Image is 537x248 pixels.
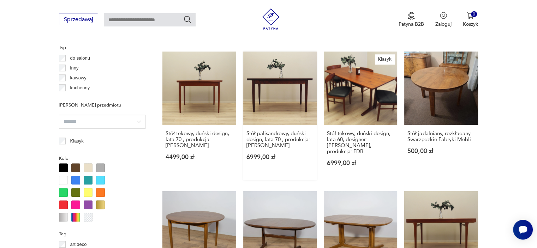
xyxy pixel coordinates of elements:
p: Klasyk [70,137,84,145]
h3: Stół tekowy, duński design, lata 70., produkcja: [PERSON_NAME] [166,131,233,149]
h3: Stół palisandrowy, duński design, lata 70., produkcja: [PERSON_NAME] [246,131,314,149]
button: Sprzedawaj [59,13,98,26]
a: Sprzedawaj [59,18,98,23]
button: Zaloguj [435,12,452,28]
button: 0Koszyk [463,12,478,28]
img: Ikonka użytkownika [440,12,447,19]
img: Ikona koszyka [467,12,474,19]
div: 0 [471,11,477,17]
p: do salonu [70,54,90,62]
p: 6999,00 zł [327,160,394,166]
p: kuchenny [70,84,90,92]
p: 4499,00 zł [166,154,233,160]
img: Ikona medalu [408,12,415,20]
h3: Stół tekowy, duński design, lata 60, designer: [PERSON_NAME], produkcja: FDB [327,131,394,155]
a: Stół tekowy, duński design, lata 70., produkcja: DaniaStół tekowy, duński design, lata 70., produ... [162,52,236,180]
p: inny [70,64,79,72]
p: Patyna B2B [399,21,424,28]
p: kawowy [70,74,86,82]
button: Szukaj [183,15,192,24]
h3: Stół jadalniany, rozkładany - Swarzędzkie Fabryki Mebli [407,131,475,143]
a: KlasykStół tekowy, duński design, lata 60, designer: Børge Mogensen, produkcja: FDBStół tekowy, d... [324,52,397,180]
p: Tag [59,230,145,238]
a: Stół palisandrowy, duński design, lata 70., produkcja: DaniaStół palisandrowy, duński design, lat... [243,52,317,180]
p: 6999,00 zł [246,154,314,160]
iframe: Smartsupp widget button [513,220,533,240]
p: Zaloguj [435,21,452,28]
button: Patyna B2B [399,12,424,28]
a: Stół jadalniany, rozkładany - Swarzędzkie Fabryki MebliStół jadalniany, rozkładany - Swarzędzkie ... [404,52,478,180]
p: 500,00 zł [407,148,475,154]
p: Kolor [59,155,145,162]
p: [PERSON_NAME] przedmiotu [59,101,145,109]
p: Koszyk [463,21,478,28]
p: Typ [59,44,145,52]
a: Ikona medaluPatyna B2B [399,12,424,28]
img: Patyna - sklep z meblami i dekoracjami vintage [260,8,281,30]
